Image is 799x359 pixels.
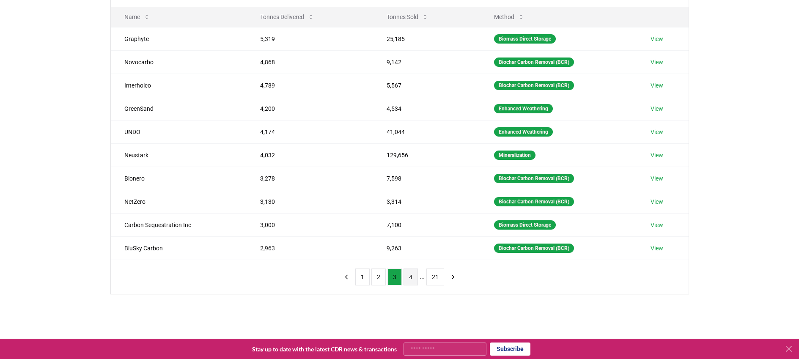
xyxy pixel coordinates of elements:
div: Biomass Direct Storage [494,34,556,44]
a: View [651,221,663,229]
button: Tonnes Delivered [253,8,321,25]
td: 4,534 [373,97,480,120]
td: 7,100 [373,213,480,236]
td: 4,174 [247,120,373,143]
button: Tonnes Sold [380,8,435,25]
td: GreenSand [111,97,247,120]
div: Mineralization [494,151,535,160]
button: 4 [404,269,418,285]
td: 4,868 [247,50,373,74]
td: Interholco [111,74,247,97]
td: 3,000 [247,213,373,236]
button: Name [118,8,157,25]
td: 7,598 [373,167,480,190]
td: 3,314 [373,190,480,213]
td: UNDO [111,120,247,143]
li: ... [420,272,425,282]
td: 3,278 [247,167,373,190]
div: Biochar Carbon Removal (BCR) [494,197,574,206]
td: 3,130 [247,190,373,213]
td: 4,032 [247,143,373,167]
td: 9,263 [373,236,480,260]
td: 4,200 [247,97,373,120]
a: View [651,104,663,113]
a: View [651,174,663,183]
button: 21 [426,269,444,285]
a: View [651,128,663,136]
button: next page [446,269,460,285]
td: 129,656 [373,143,480,167]
div: Biochar Carbon Removal (BCR) [494,244,574,253]
div: Enhanced Weathering [494,104,553,113]
button: 3 [387,269,402,285]
a: View [651,244,663,252]
td: 4,789 [247,74,373,97]
button: Method [487,8,531,25]
td: 5,567 [373,74,480,97]
td: BluSky Carbon [111,236,247,260]
div: Biochar Carbon Removal (BCR) [494,174,574,183]
td: 9,142 [373,50,480,74]
button: 2 [371,269,386,285]
td: 2,963 [247,236,373,260]
div: Enhanced Weathering [494,127,553,137]
a: View [651,58,663,66]
td: Bionero [111,167,247,190]
td: 5,319 [247,27,373,50]
td: Neustark [111,143,247,167]
td: NetZero [111,190,247,213]
a: View [651,197,663,206]
td: Graphyte [111,27,247,50]
a: View [651,81,663,90]
div: Biomass Direct Storage [494,220,556,230]
a: View [651,35,663,43]
div: Biochar Carbon Removal (BCR) [494,58,574,67]
td: Novocarbo [111,50,247,74]
a: View [651,151,663,159]
div: Biochar Carbon Removal (BCR) [494,81,574,90]
td: 25,185 [373,27,480,50]
button: previous page [339,269,354,285]
td: 41,044 [373,120,480,143]
td: Carbon Sequestration Inc [111,213,247,236]
button: 1 [355,269,370,285]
